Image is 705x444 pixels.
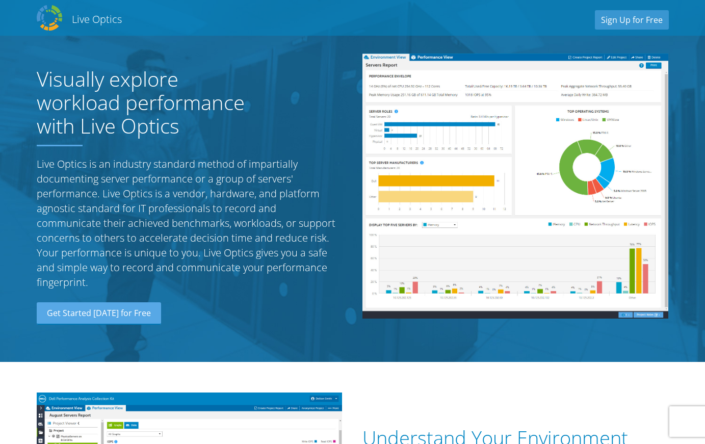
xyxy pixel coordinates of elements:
a: Sign Up for Free [595,10,669,30]
p: Live Optics is an industry standard method of impartially documenting server performance or a gro... [37,156,343,290]
h1: Visually explore workload performance with Live Optics [37,67,266,138]
img: Dell Dpack [37,5,62,31]
img: Server Report [362,54,668,319]
h2: Live Optics [72,12,122,26]
a: Get Started [DATE] for Free [37,302,161,325]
